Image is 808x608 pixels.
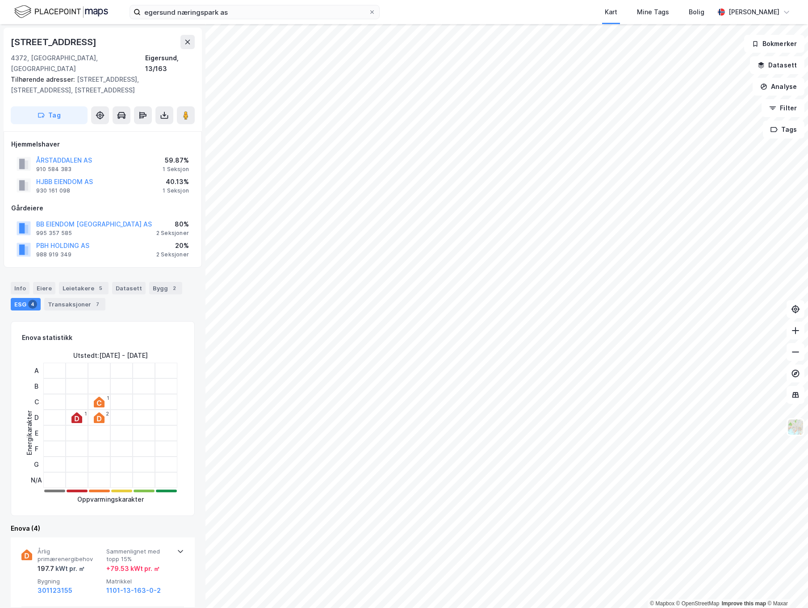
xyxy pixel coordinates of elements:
[24,411,35,455] div: Energikarakter
[107,395,109,401] div: 1
[36,230,72,237] div: 995 357 585
[31,472,42,488] div: N/A
[38,585,72,596] button: 301123155
[73,350,148,361] div: Utstedt : [DATE] - [DATE]
[156,251,189,258] div: 2 Seksjoner
[106,411,109,416] div: 2
[163,155,189,166] div: 59.87%
[31,394,42,410] div: C
[38,578,103,585] span: Bygning
[141,5,368,19] input: Søk på adresse, matrikkel, gårdeiere, leietakere eller personer
[156,240,189,251] div: 20%
[650,600,674,607] a: Mapbox
[637,7,669,17] div: Mine Tags
[163,176,189,187] div: 40.13%
[11,35,98,49] div: [STREET_ADDRESS]
[11,75,77,83] span: Tilhørende adresser:
[689,7,704,17] div: Bolig
[28,300,37,309] div: 4
[11,298,41,310] div: ESG
[54,563,85,574] div: kWt pr. ㎡
[31,457,42,472] div: G
[36,166,71,173] div: 910 584 383
[59,282,109,294] div: Leietakere
[763,121,804,138] button: Tags
[728,7,779,17] div: [PERSON_NAME]
[31,441,42,457] div: F
[170,284,179,293] div: 2
[106,585,161,596] button: 1101-13-163-0-2
[77,494,144,505] div: Oppvarmingskarakter
[31,425,42,441] div: E
[11,53,145,74] div: 4372, [GEOGRAPHIC_DATA], [GEOGRAPHIC_DATA]
[744,35,804,53] button: Bokmerker
[605,7,617,17] div: Kart
[149,282,182,294] div: Bygg
[156,219,189,230] div: 80%
[763,565,808,608] div: Kontrollprogram for chat
[36,187,70,194] div: 930 161 098
[106,548,172,563] span: Sammenlignet med topp 15%
[145,53,195,74] div: Eigersund, 13/163
[38,563,85,574] div: 197.7
[163,166,189,173] div: 1 Seksjon
[11,203,194,214] div: Gårdeiere
[38,548,103,563] span: Årlig primærenergibehov
[96,284,105,293] div: 5
[11,74,188,96] div: [STREET_ADDRESS], [STREET_ADDRESS], [STREET_ADDRESS]
[106,578,172,585] span: Matrikkel
[11,139,194,150] div: Hjemmelshaver
[31,363,42,378] div: A
[14,4,108,20] img: logo.f888ab2527a4732fd821a326f86c7f29.svg
[44,298,105,310] div: Transaksjoner
[31,410,42,425] div: D
[722,600,766,607] a: Improve this map
[93,300,102,309] div: 7
[753,78,804,96] button: Analyse
[33,282,55,294] div: Eiere
[11,523,195,534] div: Enova (4)
[787,419,804,436] img: Z
[11,282,29,294] div: Info
[750,56,804,74] button: Datasett
[22,332,72,343] div: Enova statistikk
[11,106,88,124] button: Tag
[762,99,804,117] button: Filter
[676,600,720,607] a: OpenStreetMap
[156,230,189,237] div: 2 Seksjoner
[31,378,42,394] div: B
[36,251,71,258] div: 988 919 349
[106,563,160,574] div: + 79.53 kWt pr. ㎡
[84,411,87,416] div: 1
[763,565,808,608] iframe: Chat Widget
[163,187,189,194] div: 1 Seksjon
[112,282,146,294] div: Datasett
